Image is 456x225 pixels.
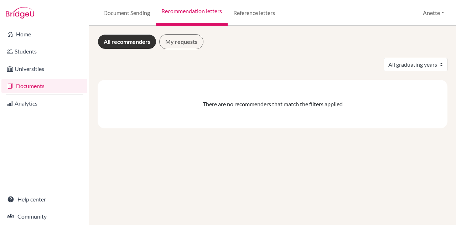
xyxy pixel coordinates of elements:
[159,34,203,49] a: My requests
[1,27,87,41] a: Home
[103,100,442,108] div: There are no recommenders that match the filters applied
[6,7,34,19] img: Bridge-U
[1,44,87,58] a: Students
[98,34,156,49] a: All recommenders
[1,192,87,206] a: Help center
[1,62,87,76] a: Universities
[1,96,87,111] a: Analytics
[1,209,87,224] a: Community
[1,79,87,93] a: Documents
[420,6,447,20] button: Anette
